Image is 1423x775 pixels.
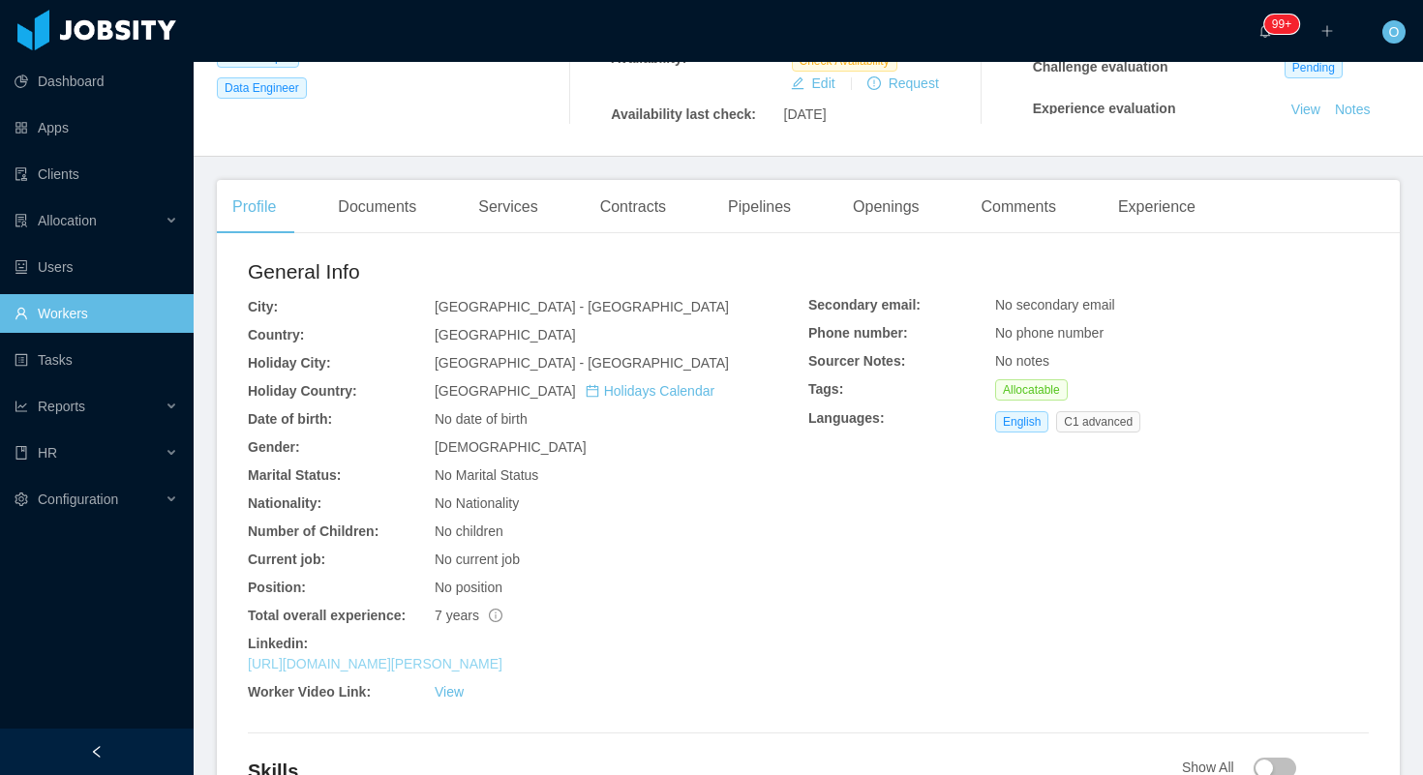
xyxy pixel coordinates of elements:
[1033,101,1176,116] strong: Experience evaluation
[1320,24,1334,38] i: icon: plus
[15,155,178,194] a: icon: auditClients
[15,492,28,506] i: icon: setting
[808,297,921,313] b: Secondary email:
[15,248,178,286] a: icon: robotUsers
[248,580,306,595] b: Position:
[248,636,308,651] b: Linkedin:
[995,325,1104,341] span: No phone number
[15,341,178,379] a: icon: profileTasks
[248,256,808,287] h2: General Info
[15,446,28,460] i: icon: book
[489,609,502,622] span: info-circle
[1258,24,1272,38] i: icon: bell
[435,495,519,511] span: No Nationality
[783,72,843,95] button: icon: editEdit
[38,399,85,414] span: Reports
[712,180,806,234] div: Pipelines
[995,379,1068,401] span: Allocatable
[435,327,576,343] span: [GEOGRAPHIC_DATA]
[248,327,304,343] b: Country:
[435,299,729,314] span: [GEOGRAPHIC_DATA] - [GEOGRAPHIC_DATA]
[995,297,1115,313] span: No secondary email
[248,383,357,399] b: Holiday Country:
[248,523,378,539] b: Number of Children:
[808,325,908,341] b: Phone number:
[1033,59,1168,75] strong: Challenge evaluation
[808,410,885,426] b: Languages:
[248,411,332,427] b: Date of birth:
[784,106,827,122] span: [DATE]
[585,180,681,234] div: Contracts
[1264,15,1299,34] sup: 1656
[38,213,97,228] span: Allocation
[38,445,57,461] span: HR
[15,214,28,227] i: icon: solution
[611,106,756,122] b: Availability last check:
[1103,180,1211,234] div: Experience
[248,551,325,567] b: Current job:
[435,684,464,700] a: View
[15,62,178,101] a: icon: pie-chartDashboard
[586,384,599,398] i: icon: calendar
[435,383,714,399] span: [GEOGRAPHIC_DATA]
[586,383,714,399] a: icon: calendarHolidays Calendar
[248,355,331,371] b: Holiday City:
[1327,99,1378,122] button: Notes
[860,72,947,95] button: icon: exclamation-circleRequest
[15,400,28,413] i: icon: line-chart
[248,656,502,671] a: [URL][DOMAIN_NAME][PERSON_NAME]
[248,299,278,314] b: City:
[248,608,406,623] b: Total overall experience:
[463,180,553,234] div: Services
[322,180,432,234] div: Documents
[217,180,291,234] div: Profile
[435,467,538,483] span: No Marital Status
[248,439,300,455] b: Gender:
[808,381,843,397] b: Tags:
[837,180,935,234] div: Openings
[15,108,178,147] a: icon: appstoreApps
[217,77,307,99] span: Data Engineer
[15,294,178,333] a: icon: userWorkers
[435,580,502,595] span: No position
[1285,57,1343,78] span: Pending
[1056,411,1140,432] span: C1 advanced
[435,411,528,427] span: No date of birth
[435,439,587,455] span: [DEMOGRAPHIC_DATA]
[248,495,321,511] b: Nationality:
[248,467,341,483] b: Marital Status:
[435,608,502,623] span: 7 years
[995,411,1048,432] span: English
[808,353,905,369] b: Sourcer Notes:
[435,523,503,539] span: No children
[966,180,1072,234] div: Comments
[1389,20,1400,44] span: O
[248,684,371,700] b: Worker Video Link:
[1182,760,1296,775] span: Show All
[435,355,729,371] span: [GEOGRAPHIC_DATA] - [GEOGRAPHIC_DATA]
[38,492,118,507] span: Configuration
[995,353,1049,369] span: No notes
[1285,102,1327,117] a: View
[435,551,520,567] span: No current job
